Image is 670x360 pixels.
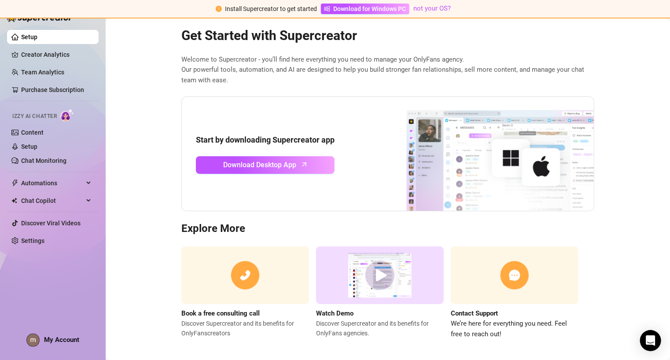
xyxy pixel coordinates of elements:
a: Watch DemoDiscover Supercreator and its benefits for OnlyFans agencies. [316,246,444,339]
a: Download Desktop Apparrow-up [196,156,335,174]
strong: Start by downloading Supercreator app [196,135,335,144]
span: Install Supercreator to get started [225,5,317,12]
img: Chat Copilot [11,198,17,204]
a: Purchase Subscription [21,86,84,93]
span: Discover Supercreator and its benefits for OnlyFans creators [181,319,309,338]
strong: Watch Demo [316,309,353,317]
h2: Get Started with Supercreator [181,27,594,44]
span: thunderbolt [11,180,18,187]
span: Download for Windows PC [334,4,406,14]
a: Chat Monitoring [21,157,66,164]
a: Download for Windows PC [321,4,409,14]
span: Izzy AI Chatter [12,112,57,121]
a: Creator Analytics [21,48,92,62]
span: Download Desktop App [224,159,297,170]
span: exclamation-circle [216,6,222,12]
span: Welcome to Supercreator - you’ll find here everything you need to manage your OnlyFans agency. Ou... [181,55,594,86]
a: not your OS? [414,4,451,12]
span: Chat Copilot [21,194,84,208]
a: Setup [21,143,37,150]
img: supercreator demo [316,246,444,304]
a: Book a free consulting callDiscover Supercreator and its benefits for OnlyFanscreators [181,246,309,339]
span: We’re here for everything you need. Feel free to reach out! [451,319,578,339]
img: contact support [451,246,578,304]
div: Open Intercom Messenger [640,330,661,351]
span: arrow-up [299,159,309,169]
img: consulting call [181,246,309,304]
h3: Explore More [181,222,594,236]
img: ACg8ocLNqEN4Vc0MCF83aticjL1D5CaH7LZQ4fPiglTiR3Vb5ybWQA=s96-c [27,334,39,346]
span: Discover Supercreator and its benefits for OnlyFans agencies. [316,319,444,338]
span: My Account [44,336,79,344]
a: Setup [21,33,37,40]
span: Automations [21,176,84,190]
img: download app [374,97,594,211]
strong: Book a free consulting call [181,309,260,317]
img: AI Chatter [60,109,74,121]
a: Content [21,129,44,136]
a: Discover Viral Videos [21,220,81,227]
a: Team Analytics [21,69,64,76]
strong: Contact Support [451,309,498,317]
span: windows [324,6,330,12]
a: Settings [21,237,44,244]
